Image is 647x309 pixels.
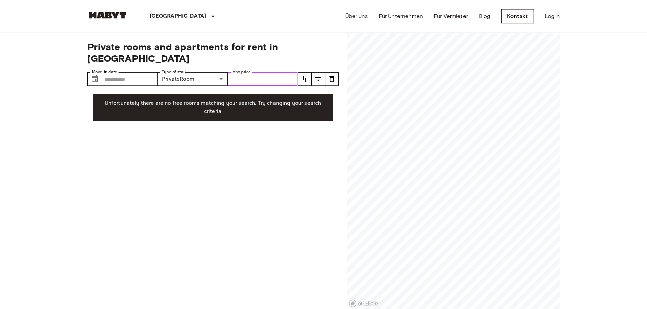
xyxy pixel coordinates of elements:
img: Habyt [87,12,128,19]
button: tune [325,72,339,86]
a: Kontakt [501,9,534,23]
span: Private rooms and apartments for rent in [GEOGRAPHIC_DATA] [87,41,339,64]
a: Blog [479,12,490,20]
label: Type of stay [162,69,186,75]
label: Max price [232,69,251,75]
a: Log in [545,12,560,20]
a: Für Vermieter [434,12,468,20]
label: Move-in date [92,69,117,75]
button: Choose date [88,72,102,86]
button: tune [311,72,325,86]
button: tune [298,72,311,86]
a: Für Unternehmen [379,12,423,20]
div: PrivateRoom [157,72,228,86]
a: Über uns [345,12,368,20]
p: Unfortunately there are no free rooms matching your search. Try changing your search criteria [98,99,328,116]
p: [GEOGRAPHIC_DATA] [150,12,206,20]
a: Mapbox logo [349,300,379,307]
